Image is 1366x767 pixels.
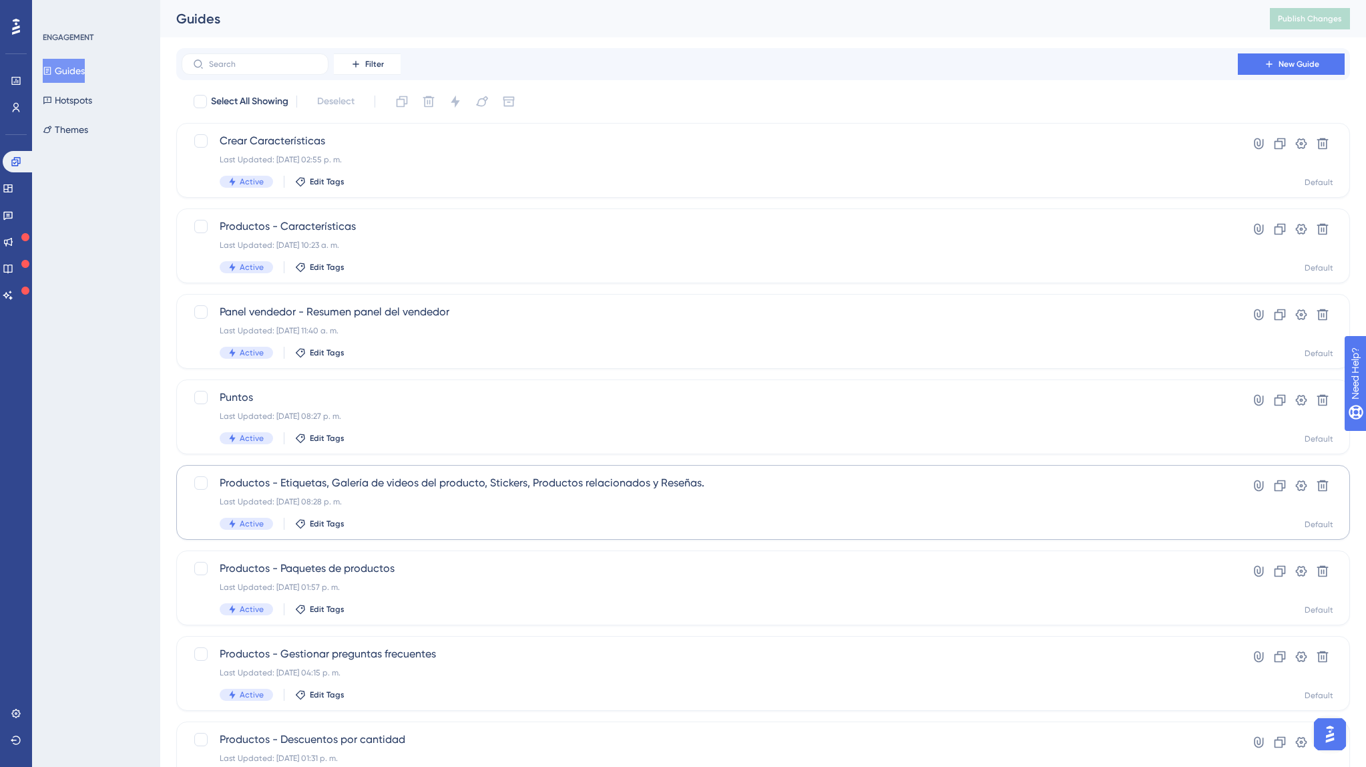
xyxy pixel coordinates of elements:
span: Puntos [220,390,1200,406]
button: Send a message… [229,432,250,454]
span: Productos - Gestionar preguntas frecuentes [220,646,1200,662]
button: Start recording [85,438,95,448]
button: Edit Tags [295,176,345,187]
button: Publish Changes [1270,8,1350,29]
span: Edit Tags [310,347,345,358]
iframe: UserGuiding AI Assistant Launcher [1310,714,1350,754]
span: Deselect [317,94,355,110]
div: Juan says… [11,405,256,463]
div: Default [1305,519,1333,530]
div: Default [1305,348,1333,359]
div: Last Updated: [DATE] 04:15 p. m. [220,667,1200,678]
button: Themes [43,118,88,142]
div: ENGAGEMENT [43,32,93,43]
button: Edit Tags [295,262,345,273]
span: Productos - Paquetes de productos [220,561,1200,577]
div: 4- Cómo traducir el Previewing y cambiarle el color al botón [48,352,256,394]
img: Profile image for UG [38,7,59,29]
div: Guides [176,9,1236,28]
p: The team can also help [65,17,166,30]
div: The team will be back 🕒 [21,80,208,106]
b: [EMAIL_ADDRESS][DOMAIN_NAME] [21,48,128,72]
div: Juan says… [11,352,256,405]
div: Default [1305,605,1333,615]
button: Hotspots [43,88,92,112]
div: You’ll get replies here and in your email:✉️[EMAIL_ADDRESS][DOMAIN_NAME]The team will be back🕒[DA... [11,13,219,115]
span: Active [240,518,264,529]
span: Edit Tags [310,262,345,273]
button: Upload attachment [63,438,74,448]
div: Last Updated: [DATE] 10:23 a. m. [220,240,1200,251]
span: Productos - Descuentos por cantidad [220,732,1200,748]
button: New Guide [1238,53,1345,75]
div: Default [1305,263,1333,273]
span: Active [240,689,264,700]
span: Productos - Etiquetas, Galería de videos del producto, Stickers, Productos relacionados y Reseñas. [220,475,1200,491]
span: Active [240,604,264,615]
button: Home [209,5,234,31]
span: Publish Changes [1278,13,1342,24]
div: Default [1305,434,1333,444]
span: Crear Características [220,133,1200,149]
div: Tengo varias preguntas: 1- Cómo hacer que cuándo se habrá una guía vaya directamente a una página... [59,146,246,343]
button: Guides [43,59,85,83]
div: Last Updated: [DATE] 01:57 p. m. [220,582,1200,593]
span: Edit Tags [310,518,345,529]
div: Default [1305,690,1333,701]
button: Emoji picker [21,438,31,448]
span: Active [240,347,264,358]
span: Need Help? [31,3,83,19]
div: Close [234,5,258,29]
span: Productos - Características [220,218,1200,235]
button: Deselect [305,90,367,114]
button: Edit Tags [295,347,345,358]
button: go back [9,5,34,31]
div: Tengo varias preguntas:1- Cómo hacer que cuándo se habrá una guía vaya directamente a una página ... [48,138,256,351]
h1: UG [65,7,80,17]
input: Search [209,59,317,69]
span: Panel vendedor - Resumen panel del vendedor [220,304,1200,320]
textarea: Message… [11,410,256,432]
div: Juan says… [11,138,256,352]
b: [DATE] [33,94,68,105]
div: 4- Cómo traducir el Previewing y cambiarle el color al botón [59,360,246,386]
button: Gif picker [42,438,53,448]
span: New Guide [1279,59,1319,69]
button: Edit Tags [295,604,345,615]
span: Edit Tags [310,604,345,615]
button: Edit Tags [295,518,345,529]
div: Last Updated: [DATE] 02:55 p. m. [220,154,1200,165]
span: Edit Tags [310,689,345,700]
div: You’ll get replies here and in your email: ✉️ [21,21,208,73]
div: Default [1305,177,1333,188]
div: Last Updated: [DATE] 08:27 p. m. [220,411,1200,422]
span: Filter [365,59,384,69]
span: Edit Tags [310,176,345,187]
button: Edit Tags [295,689,345,700]
span: Edit Tags [310,433,345,444]
span: Active [240,433,264,444]
div: Last Updated: [DATE] 01:31 p. m. [220,753,1200,764]
span: Active [240,176,264,187]
button: Edit Tags [295,433,345,444]
button: Filter [334,53,401,75]
div: Last Updated: [DATE] 11:40 a. m. [220,325,1200,336]
div: UG • 6h ago [21,117,71,125]
span: Select All Showing [211,94,288,110]
div: 5- Es posible subir una imagen y que haciendo clic se amplíe? [48,405,256,447]
div: UG says… [11,13,256,139]
div: Last Updated: [DATE] 08:28 p. m. [220,496,1200,507]
span: Active [240,262,264,273]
